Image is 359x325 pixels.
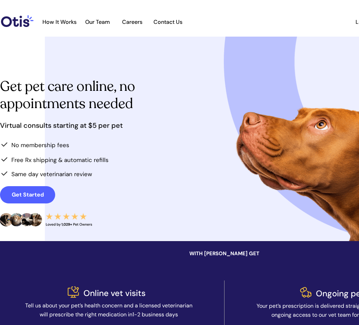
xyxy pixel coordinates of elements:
[11,141,69,149] span: No membership fees
[132,311,178,318] span: 1-2 business days
[115,19,149,25] span: Careers
[189,250,259,257] span: WITH [PERSON_NAME] GET
[83,288,146,298] span: Online vet visits
[39,19,80,25] span: How It Works
[12,191,44,198] strong: Get Started
[115,19,149,26] a: Careers
[81,19,114,26] a: Our Team
[11,156,109,164] span: Free Rx shipping & automatic refills
[25,302,192,318] span: Tell us about your pet’s health concern and a licensed veterinarian will prescribe the right medi...
[11,170,92,178] span: Same day veterinarian review
[150,19,186,25] span: Contact Us
[81,19,114,25] span: Our Team
[150,19,186,26] a: Contact Us
[39,19,80,26] a: How It Works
